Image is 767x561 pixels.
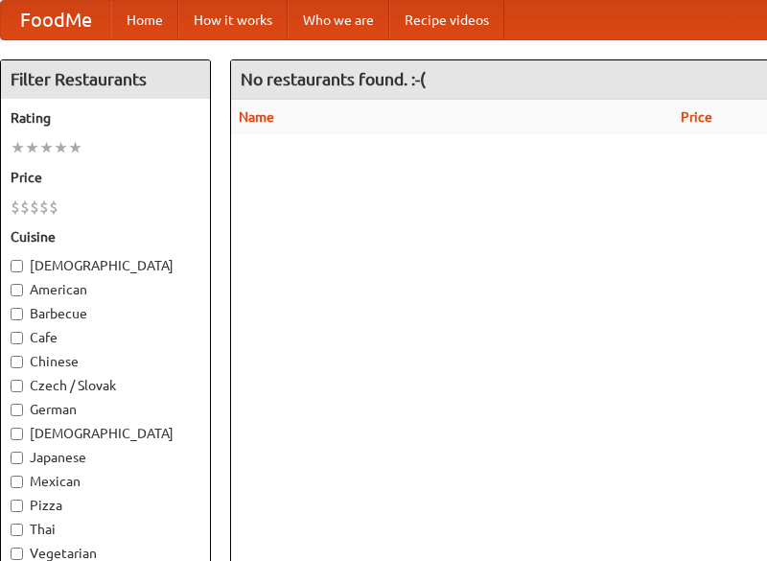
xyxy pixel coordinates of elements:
h4: Filter Restaurants [1,60,210,99]
ng-pluralize: No restaurants found. :-( [241,70,426,88]
input: Pizza [11,500,23,512]
label: Japanese [11,448,200,467]
li: $ [49,197,58,218]
input: [DEMOGRAPHIC_DATA] [11,260,23,272]
input: American [11,284,23,296]
li: $ [30,197,39,218]
a: How it works [178,1,288,39]
label: Cafe [11,328,200,347]
label: Barbecue [11,304,200,323]
a: FoodMe [1,1,111,39]
label: German [11,400,200,419]
label: Czech / Slovak [11,376,200,395]
input: Cafe [11,332,23,344]
input: Japanese [11,452,23,464]
label: American [11,280,200,299]
a: Who we are [288,1,389,39]
label: [DEMOGRAPHIC_DATA] [11,424,200,443]
label: Mexican [11,472,200,491]
input: [DEMOGRAPHIC_DATA] [11,428,23,440]
li: $ [39,197,49,218]
a: Home [111,1,178,39]
input: Czech / Slovak [11,380,23,392]
a: Name [239,109,274,125]
a: Recipe videos [389,1,504,39]
input: Thai [11,524,23,536]
li: ★ [54,137,68,158]
h5: Rating [11,108,200,128]
label: Chinese [11,352,200,371]
input: German [11,404,23,416]
li: ★ [25,137,39,158]
a: Price [681,109,712,125]
li: ★ [68,137,82,158]
input: Mexican [11,476,23,488]
label: Pizza [11,496,200,515]
label: [DEMOGRAPHIC_DATA] [11,256,200,275]
h5: Cuisine [11,227,200,246]
h5: Price [11,168,200,187]
li: ★ [11,137,25,158]
label: Thai [11,520,200,539]
li: $ [11,197,20,218]
li: ★ [39,137,54,158]
li: $ [20,197,30,218]
input: Vegetarian [11,548,23,560]
input: Barbecue [11,308,23,320]
input: Chinese [11,356,23,368]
